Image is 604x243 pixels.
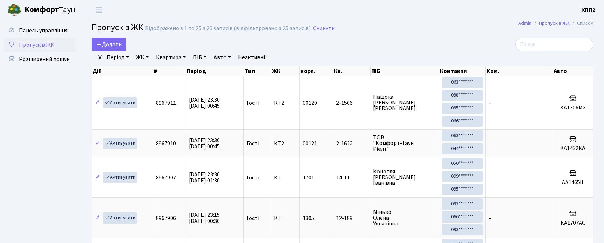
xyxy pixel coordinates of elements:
th: Дії [92,66,153,76]
th: Період [186,66,244,76]
span: КТ2 [274,141,297,146]
a: Admin [518,19,531,27]
span: [DATE] 23:30 [DATE] 01:30 [189,170,220,184]
span: - [489,99,491,107]
span: 1701 [303,174,314,182]
span: 8967910 [156,140,176,148]
nav: breadcrumb [507,16,604,31]
a: ЖК [133,51,152,64]
th: ЖК [271,66,300,76]
span: Таун [24,4,75,16]
span: 00121 [303,140,317,148]
span: 8967906 [156,214,176,222]
h5: АА1465ІІ [556,179,590,186]
a: Активувати [103,97,137,108]
span: Гості [247,215,259,221]
span: 8967907 [156,174,176,182]
span: КТ2 [274,100,297,106]
a: ПІБ [190,51,209,64]
th: Авто [553,66,593,76]
span: 8967911 [156,99,176,107]
span: ТОВ "Комфорт-Таун Ріелт" [373,135,436,152]
span: - [489,140,491,148]
th: # [153,66,186,76]
span: КТ [274,215,297,221]
span: Панель управління [19,27,68,34]
a: Пропуск в ЖК [4,38,75,52]
a: Активувати [103,172,137,183]
span: Гості [247,100,259,106]
th: Тип [244,66,271,76]
li: Список [570,19,593,27]
span: 2-1622 [336,141,367,146]
a: Панель управління [4,23,75,38]
span: 14-11 [336,175,367,181]
input: Пошук... [515,38,593,51]
a: Авто [211,51,234,64]
span: Нащока [PERSON_NAME] [PERSON_NAME] [373,94,436,111]
span: КТ [274,175,297,181]
span: Додати [96,41,122,48]
th: ПІБ [371,66,440,76]
span: [DATE] 23:30 [DATE] 00:45 [189,96,220,110]
span: Гості [247,175,259,181]
button: Переключити навігацію [90,4,108,16]
span: 12-189 [336,215,367,221]
a: Період [104,51,132,64]
a: Активувати [103,212,137,224]
a: Додати [92,38,126,51]
a: КПП2 [581,6,595,14]
h5: КА1432КА [556,145,590,152]
span: Розширений пошук [19,55,69,63]
a: Квартира [153,51,189,64]
h5: КА1707АС [556,220,590,226]
div: Відображено з 1 по 25 з 26 записів (відфільтровано з 25 записів). [145,25,312,32]
img: logo.png [7,3,22,17]
span: Пропуск в ЖК [92,21,143,34]
span: [DATE] 23:30 [DATE] 00:45 [189,136,220,150]
a: Розширений пошук [4,52,75,66]
th: Контакти [439,66,486,76]
h5: КА1306МХ [556,104,590,111]
th: корп. [300,66,333,76]
a: Неактивні [235,51,268,64]
span: [DATE] 23:15 [DATE] 00:30 [189,211,220,225]
span: Пропуск в ЖК [19,41,54,49]
th: Ком. [486,66,553,76]
a: Активувати [103,138,137,149]
span: - [489,214,491,222]
span: - [489,174,491,182]
span: 2-1506 [336,100,367,106]
span: 00120 [303,99,317,107]
th: Кв. [333,66,370,76]
a: Скинути [313,25,335,32]
span: Гості [247,141,259,146]
span: Мінько Олена Ульянівна [373,209,436,226]
a: Пропуск в ЖК [539,19,570,27]
span: 1305 [303,214,314,222]
span: Конопля [PERSON_NAME] Іванівна [373,169,436,186]
b: Комфорт [24,4,59,15]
